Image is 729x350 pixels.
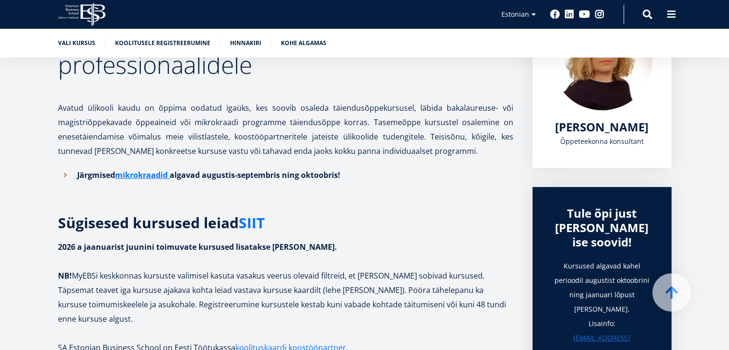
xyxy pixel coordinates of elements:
a: Hinnakiri [230,38,261,48]
img: Kadri Osula Learning Journey Advisor [552,10,652,110]
strong: NB! [58,270,72,281]
a: Vali kursus [58,38,95,48]
p: MyEBSi keskkonnas kursuste valimisel kasuta vasakus veerus olevaid filtreid, et [PERSON_NAME] sob... [58,240,513,326]
span: First name [228,0,258,9]
a: m [115,168,123,182]
h2: Praktiline ja paindlik õpe professionaalidele [58,29,513,77]
a: Youtube [579,10,590,19]
a: Facebook [550,10,560,19]
a: [PERSON_NAME] [555,120,648,134]
a: Koolitusele registreerumine [115,38,210,48]
a: Instagram [595,10,604,19]
strong: 2026 a jaanuarist juunini toimuvate kursused lisatakse [PERSON_NAME]. [58,242,337,252]
a: Linkedin [565,10,574,19]
strong: Järgmised algavad augustis-septembris ning oktoobris! [77,170,340,180]
a: SIIT [239,216,265,230]
div: Tule õpi just [PERSON_NAME] ise soovid! [552,206,652,249]
strong: Sügisesed kursused leiad [58,213,265,233]
a: ikrokraadid [123,168,168,182]
span: [PERSON_NAME] [555,119,648,135]
a: Kohe algamas [281,38,326,48]
div: Õppeteekonna konsultant [552,134,652,149]
p: Avatud ülikooli kaudu on õppima oodatud igaüks, kes soovib osaleda täiendusõppekursusel, läbida b... [58,86,513,158]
